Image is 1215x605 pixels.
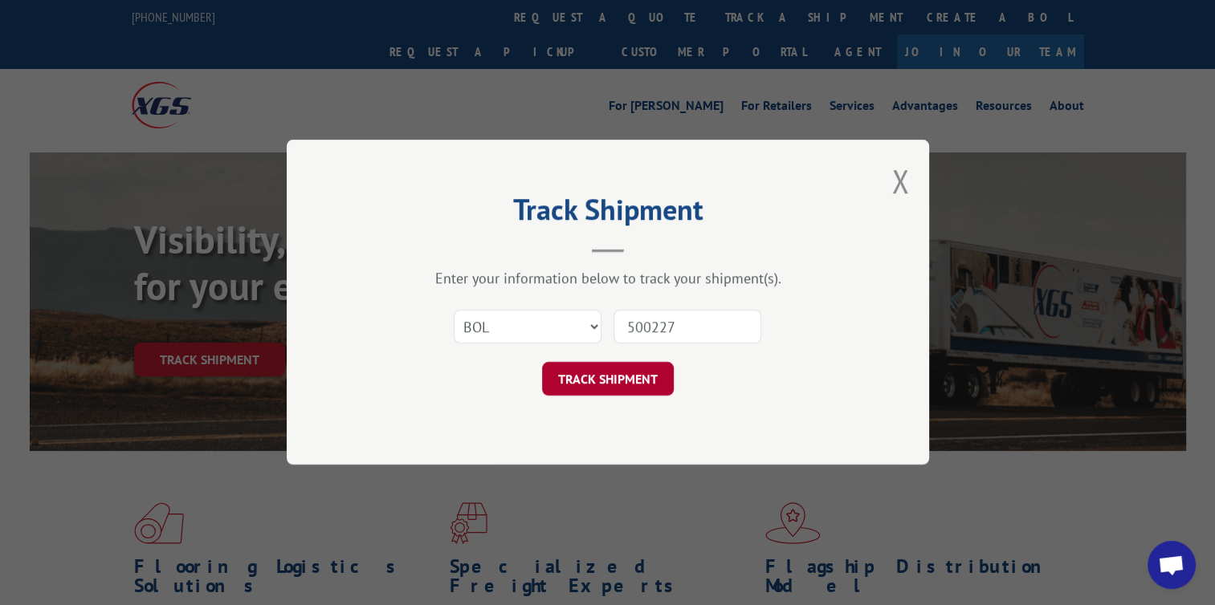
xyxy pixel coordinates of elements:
button: TRACK SHIPMENT [542,363,674,396]
h2: Track Shipment [367,198,849,229]
button: Close modal [891,160,909,202]
input: Number(s) [614,311,761,344]
div: Enter your information below to track your shipment(s). [367,270,849,288]
div: Open chat [1148,541,1196,589]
